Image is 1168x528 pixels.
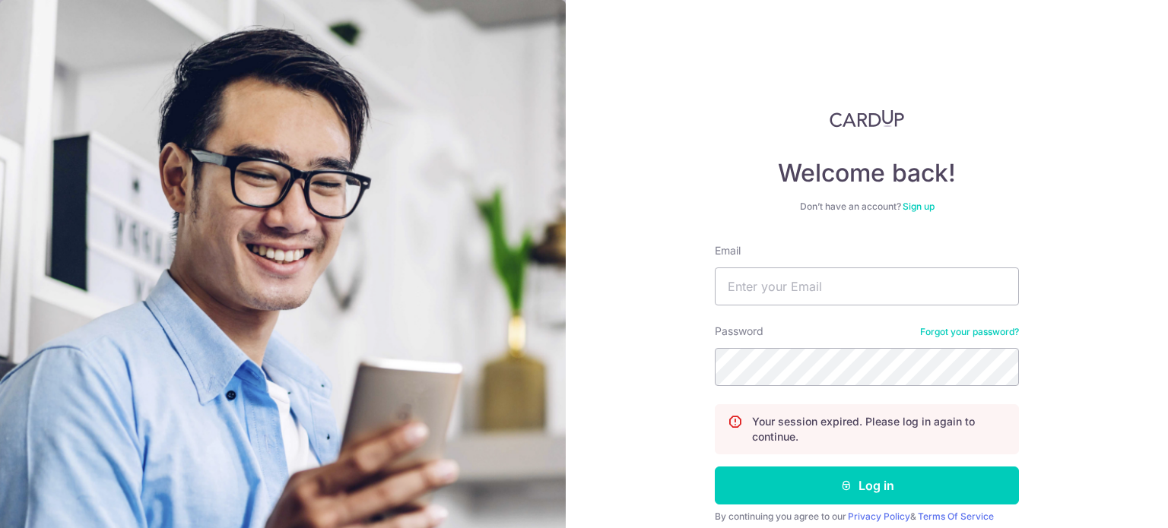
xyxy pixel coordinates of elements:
img: CardUp Logo [830,109,904,128]
button: Log in [715,466,1019,504]
div: Don’t have an account? [715,201,1019,213]
input: Enter your Email [715,267,1019,305]
a: Sign up [903,201,935,212]
label: Password [715,324,763,339]
p: Your session expired. Please log in again to continue. [752,414,1006,444]
a: Privacy Policy [848,511,910,522]
a: Forgot your password? [920,326,1019,338]
h4: Welcome back! [715,158,1019,188]
a: Terms Of Service [918,511,994,522]
div: By continuing you agree to our & [715,511,1019,523]
label: Email [715,243,741,258]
